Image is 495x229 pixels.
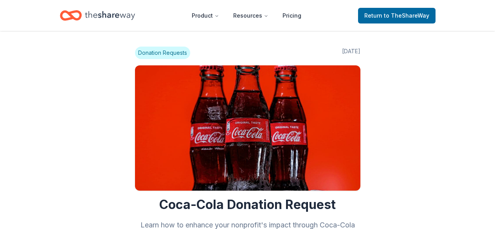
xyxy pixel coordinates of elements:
[185,6,308,25] nav: Main
[135,47,190,59] span: Donation Requests
[60,6,135,25] a: Home
[135,65,360,191] img: Image for Coca-Cola Donation Request
[185,8,225,23] button: Product
[384,12,429,19] span: to TheShareWay
[358,8,436,23] a: Returnto TheShareWay
[364,11,429,20] span: Return
[135,197,360,213] h1: Coca-Cola Donation Request
[342,47,360,59] span: [DATE]
[227,8,275,23] button: Resources
[276,8,308,23] a: Pricing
